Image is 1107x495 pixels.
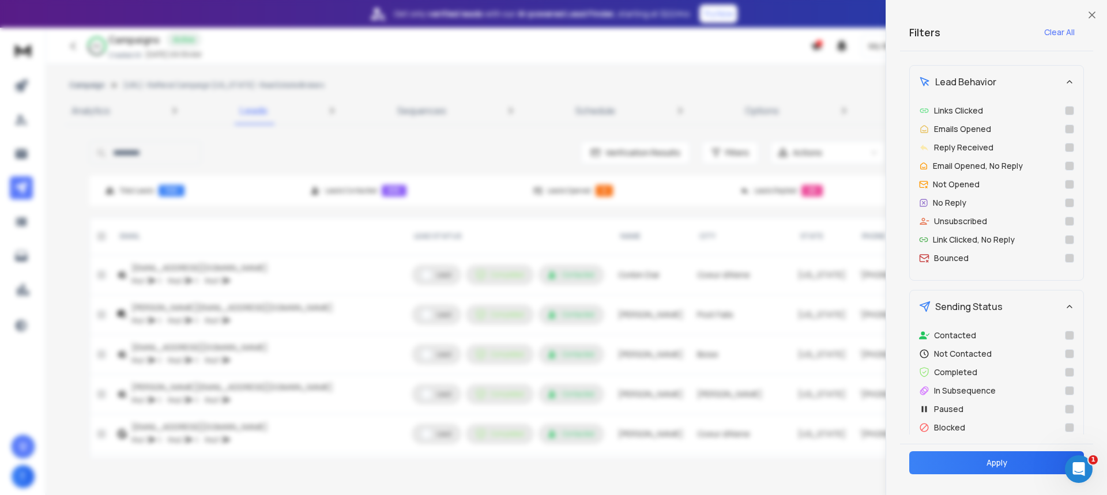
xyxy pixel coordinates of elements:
[910,290,1083,323] button: Sending Status
[935,300,1003,313] span: Sending Status
[910,66,1083,98] button: Lead Behavior
[934,123,991,135] p: Emails Opened
[933,160,1023,172] p: Email Opened, No Reply
[910,323,1083,449] div: Sending Status
[934,422,965,433] p: Blocked
[934,105,983,116] p: Links Clicked
[933,179,980,190] p: Not Opened
[909,451,1084,474] button: Apply
[934,142,993,153] p: Reply Received
[934,216,987,227] p: Unsubscribed
[1089,455,1098,464] span: 1
[935,75,996,89] span: Lead Behavior
[934,366,977,378] p: Completed
[1035,21,1084,44] button: Clear All
[933,234,1015,245] p: Link Clicked, No Reply
[910,98,1083,280] div: Lead Behavior
[909,24,940,40] h2: Filters
[934,348,992,360] p: Not Contacted
[934,252,969,264] p: Bounced
[934,330,976,341] p: Contacted
[1065,455,1093,483] iframe: Intercom live chat
[934,403,963,415] p: Paused
[933,197,966,209] p: No Reply
[934,385,996,396] p: In Subsequence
